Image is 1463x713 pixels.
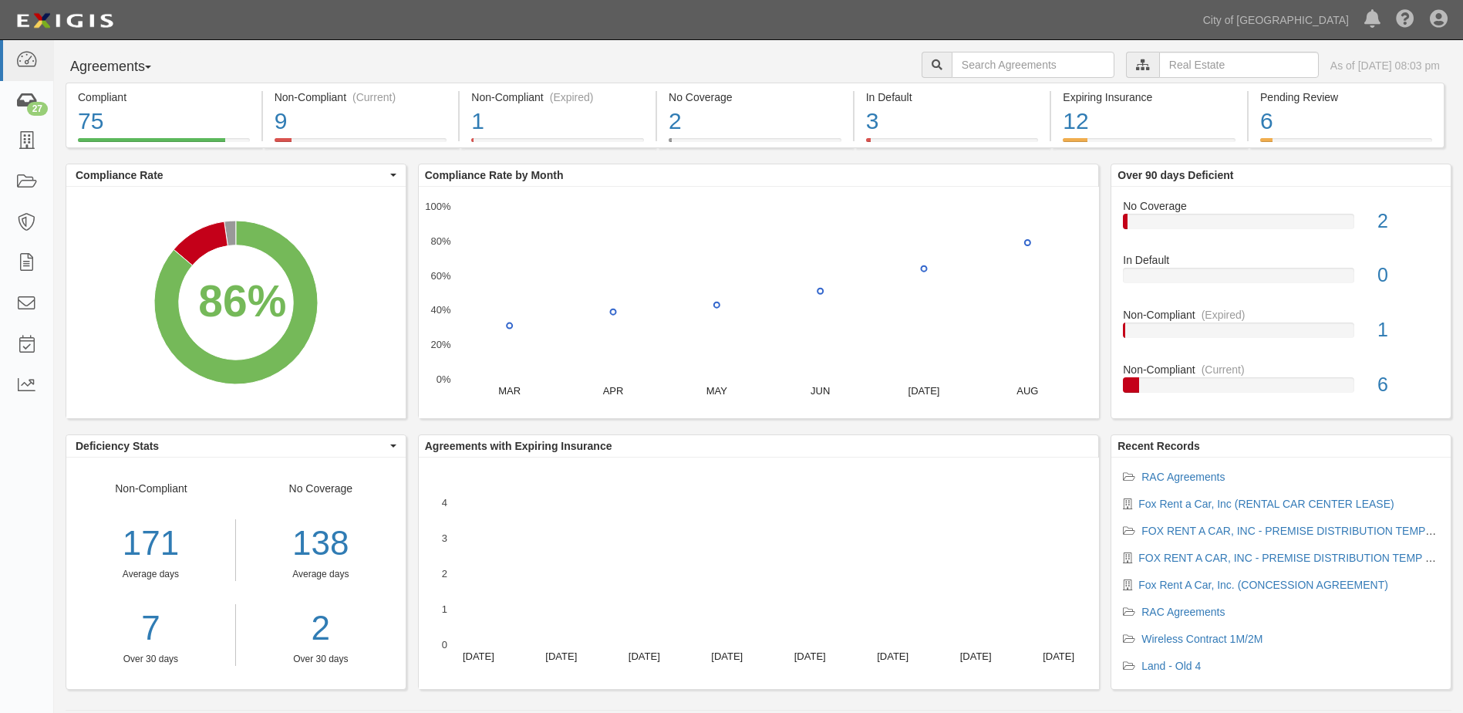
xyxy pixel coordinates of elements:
[877,650,908,662] text: [DATE]
[959,650,991,662] text: [DATE]
[1111,362,1451,377] div: Non-Compliant
[248,519,394,568] div: 138
[430,235,450,247] text: 80%
[66,604,235,653] a: 7
[1123,252,1439,307] a: In Default0
[669,90,841,105] div: No Coverage
[602,385,623,397] text: APR
[76,438,386,454] span: Deficiency Stats
[425,169,564,181] b: Compliance Rate by Month
[430,339,450,350] text: 20%
[78,90,250,105] div: Compliant
[1260,105,1432,138] div: 6
[275,105,447,138] div: 9
[460,138,656,150] a: Non-Compliant(Expired)1
[198,270,286,333] div: 86%
[419,187,1099,418] svg: A chart.
[1016,385,1038,397] text: AUG
[1141,606,1225,618] a: RAC Agreements
[706,385,727,397] text: MAY
[1202,362,1245,377] div: (Current)
[1117,169,1233,181] b: Over 90 days Deficient
[669,105,841,138] div: 2
[1366,208,1451,235] div: 2
[1123,198,1439,253] a: No Coverage2
[550,90,594,105] div: (Expired)
[248,568,394,581] div: Average days
[498,385,521,397] text: MAR
[855,138,1050,150] a: In Default3
[78,105,250,138] div: 75
[248,604,394,653] a: 2
[1138,498,1394,510] a: Fox Rent a Car, Inc (RENTAL CAR CENTER LEASE)
[1159,52,1319,78] input: Real Estate
[419,458,1099,689] svg: A chart.
[1111,252,1451,268] div: In Default
[1138,579,1388,591] a: Fox Rent A Car, Inc. (CONCESSION AGREEMENT)
[66,568,235,581] div: Average days
[794,650,826,662] text: [DATE]
[66,164,406,186] button: Compliance Rate
[545,650,577,662] text: [DATE]
[66,481,236,666] div: Non-Compliant
[1051,138,1247,150] a: Expiring Insurance12
[463,650,494,662] text: [DATE]
[1141,660,1201,672] a: Land - Old 4
[1195,5,1357,35] a: City of [GEOGRAPHIC_DATA]
[1366,262,1451,289] div: 0
[12,7,118,35] img: logo-5460c22ac91f19d4615b14bd174203de0afe785f0fc80cf4dbbc73dc1793850b.png
[442,532,447,544] text: 3
[275,90,447,105] div: Non-Compliant (Current)
[248,653,394,666] div: Over 30 days
[711,650,743,662] text: [DATE]
[352,90,396,105] div: (Current)
[629,650,660,662] text: [DATE]
[76,167,386,183] span: Compliance Rate
[1043,650,1074,662] text: [DATE]
[1249,138,1444,150] a: Pending Review6
[1202,307,1246,323] div: (Expired)
[471,90,644,105] div: Non-Compliant (Expired)
[1117,440,1200,452] b: Recent Records
[811,385,830,397] text: JUN
[436,373,450,385] text: 0%
[1260,90,1432,105] div: Pending Review
[442,603,447,615] text: 1
[430,304,450,316] text: 40%
[1366,316,1451,344] div: 1
[1111,307,1451,323] div: Non-Compliant
[1123,362,1439,405] a: Non-Compliant(Current)6
[908,385,939,397] text: [DATE]
[66,519,235,568] div: 171
[263,138,459,150] a: Non-Compliant(Current)9
[657,138,853,150] a: No Coverage2
[1111,198,1451,214] div: No Coverage
[425,201,451,212] text: 100%
[66,52,181,83] button: Agreements
[1063,105,1235,138] div: 12
[66,435,406,457] button: Deficiency Stats
[1141,471,1225,483] a: RAC Agreements
[27,102,48,116] div: 27
[1330,58,1440,73] div: As of [DATE] 08:03 pm
[66,138,261,150] a: Compliant75
[442,497,447,509] text: 4
[471,105,644,138] div: 1
[442,568,447,580] text: 2
[425,440,612,452] b: Agreements with Expiring Insurance
[1063,90,1235,105] div: Expiring Insurance
[66,187,406,418] svg: A chart.
[952,52,1114,78] input: Search Agreements
[236,481,406,666] div: No Coverage
[866,90,1039,105] div: In Default
[1366,371,1451,399] div: 6
[866,105,1039,138] div: 3
[1123,307,1439,362] a: Non-Compliant(Expired)1
[1396,11,1414,29] i: Help Center - Complianz
[66,653,235,666] div: Over 30 days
